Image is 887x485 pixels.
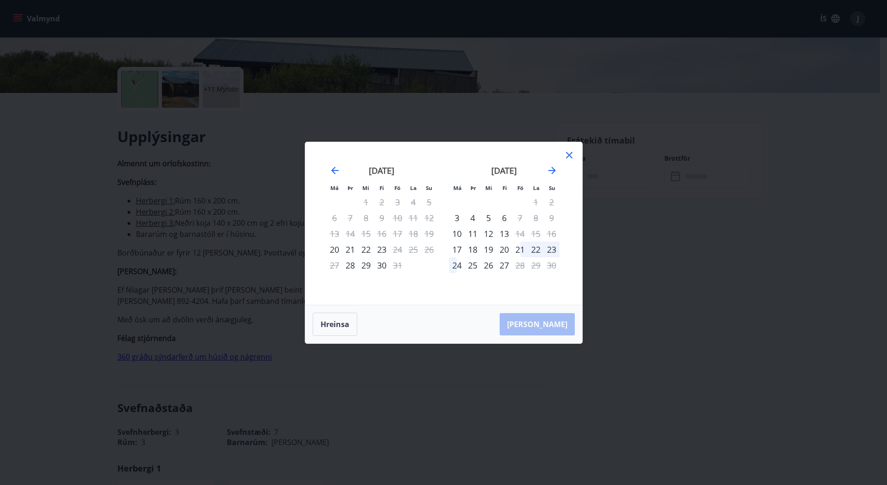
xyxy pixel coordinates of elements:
div: Aðeins innritun í boði [342,257,358,273]
td: Choose mánudagur, 20. október 2025 as your check-in date. It’s available. [327,242,342,257]
td: Not available. sunnudagur, 19. október 2025 [421,226,437,242]
td: Not available. föstudagur, 31. október 2025 [390,257,405,273]
div: Aðeins innritun í boði [449,210,465,226]
td: Not available. föstudagur, 17. október 2025 [390,226,405,242]
td: Choose miðvikudagur, 5. nóvember 2025 as your check-in date. It’s available. [481,210,496,226]
div: 5 [481,210,496,226]
div: Aðeins útritun í boði [390,242,405,257]
div: Aðeins innritun í boði [449,226,465,242]
td: Choose miðvikudagur, 19. nóvember 2025 as your check-in date. It’s available. [481,242,496,257]
td: Choose þriðjudagur, 25. nóvember 2025 as your check-in date. It’s available. [465,257,481,273]
td: Choose sunnudagur, 23. nóvember 2025 as your check-in date. It’s available. [544,242,559,257]
div: Aðeins útritun í boði [512,257,528,273]
small: La [533,184,540,191]
td: Not available. fimmtudagur, 2. október 2025 [374,194,390,210]
div: 21 [512,242,528,257]
small: La [410,184,417,191]
td: Choose fimmtudagur, 6. nóvember 2025 as your check-in date. It’s available. [496,210,512,226]
div: 12 [481,226,496,242]
td: Not available. laugardagur, 18. október 2025 [405,226,421,242]
div: 6 [496,210,512,226]
td: Not available. miðvikudagur, 8. október 2025 [358,210,374,226]
small: Fi [379,184,384,191]
div: 13 [496,226,512,242]
td: Not available. föstudagur, 14. nóvember 2025 [512,226,528,242]
td: Not available. laugardagur, 15. nóvember 2025 [528,226,544,242]
td: Choose fimmtudagur, 20. nóvember 2025 as your check-in date. It’s available. [496,242,512,257]
div: Calendar [316,153,571,294]
div: 25 [465,257,481,273]
td: Not available. fimmtudagur, 16. október 2025 [374,226,390,242]
td: Not available. föstudagur, 28. nóvember 2025 [512,257,528,273]
div: 24 [449,257,465,273]
td: Choose mánudagur, 3. nóvember 2025 as your check-in date. It’s available. [449,210,465,226]
td: Not available. sunnudagur, 16. nóvember 2025 [544,226,559,242]
small: Þr [347,184,353,191]
td: Choose miðvikudagur, 26. nóvember 2025 as your check-in date. It’s available. [481,257,496,273]
td: Not available. sunnudagur, 5. október 2025 [421,194,437,210]
div: 4 [465,210,481,226]
td: Not available. þriðjudagur, 14. október 2025 [342,226,358,242]
div: 11 [465,226,481,242]
div: 20 [496,242,512,257]
td: Not available. föstudagur, 10. október 2025 [390,210,405,226]
td: Choose þriðjudagur, 11. nóvember 2025 as your check-in date. It’s available. [465,226,481,242]
td: Choose mánudagur, 10. nóvember 2025 as your check-in date. It’s available. [449,226,465,242]
div: 22 [358,242,374,257]
small: Má [330,184,339,191]
td: Not available. laugardagur, 11. október 2025 [405,210,421,226]
small: Mi [485,184,492,191]
small: Fö [517,184,523,191]
td: Not available. sunnudagur, 9. nóvember 2025 [544,210,559,226]
td: Choose þriðjudagur, 28. október 2025 as your check-in date. It’s available. [342,257,358,273]
td: Choose fimmtudagur, 13. nóvember 2025 as your check-in date. It’s available. [496,226,512,242]
td: Not available. sunnudagur, 12. október 2025 [421,210,437,226]
td: Choose fimmtudagur, 30. október 2025 as your check-in date. It’s available. [374,257,390,273]
td: Not available. föstudagur, 24. október 2025 [390,242,405,257]
td: Choose mánudagur, 17. nóvember 2025 as your check-in date. It’s available. [449,242,465,257]
strong: [DATE] [369,165,394,176]
div: Aðeins útritun í boði [512,226,528,242]
div: 26 [481,257,496,273]
div: Aðeins útritun í boði [512,210,528,226]
td: Not available. mánudagur, 27. október 2025 [327,257,342,273]
td: Not available. laugardagur, 1. nóvember 2025 [528,194,544,210]
td: Choose þriðjudagur, 18. nóvember 2025 as your check-in date. It’s available. [465,242,481,257]
td: Choose fimmtudagur, 27. nóvember 2025 as your check-in date. It’s available. [496,257,512,273]
div: 18 [465,242,481,257]
td: Choose miðvikudagur, 12. nóvember 2025 as your check-in date. It’s available. [481,226,496,242]
td: Not available. laugardagur, 4. október 2025 [405,194,421,210]
div: 23 [374,242,390,257]
div: 27 [496,257,512,273]
td: Not available. föstudagur, 3. október 2025 [390,194,405,210]
td: Not available. miðvikudagur, 15. október 2025 [358,226,374,242]
td: Not available. laugardagur, 25. október 2025 [405,242,421,257]
div: 23 [544,242,559,257]
div: 19 [481,242,496,257]
strong: [DATE] [491,165,517,176]
div: 22 [528,242,544,257]
td: Choose laugardagur, 22. nóvember 2025 as your check-in date. It’s available. [528,242,544,257]
div: 30 [374,257,390,273]
div: Aðeins innritun í boði [327,242,342,257]
td: Not available. fimmtudagur, 9. október 2025 [374,210,390,226]
td: Not available. laugardagur, 8. nóvember 2025 [528,210,544,226]
div: Aðeins innritun í boði [449,242,465,257]
small: Fö [394,184,400,191]
td: Choose þriðjudagur, 4. nóvember 2025 as your check-in date. It’s available. [465,210,481,226]
small: Su [549,184,555,191]
td: Not available. sunnudagur, 30. nóvember 2025 [544,257,559,273]
td: Choose föstudagur, 21. nóvember 2025 as your check-in date. It’s available. [512,242,528,257]
div: Aðeins útritun í boði [390,257,405,273]
div: Move backward to switch to the previous month. [329,165,341,176]
td: Not available. laugardagur, 29. nóvember 2025 [528,257,544,273]
small: Þr [470,184,476,191]
td: Choose fimmtudagur, 23. október 2025 as your check-in date. It’s available. [374,242,390,257]
div: Move forward to switch to the next month. [546,165,558,176]
td: Choose miðvikudagur, 29. október 2025 as your check-in date. It’s available. [358,257,374,273]
td: Not available. sunnudagur, 2. nóvember 2025 [544,194,559,210]
small: Fi [502,184,507,191]
td: Not available. mánudagur, 13. október 2025 [327,226,342,242]
td: Choose mánudagur, 24. nóvember 2025 as your check-in date. It’s available. [449,257,465,273]
div: 29 [358,257,374,273]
